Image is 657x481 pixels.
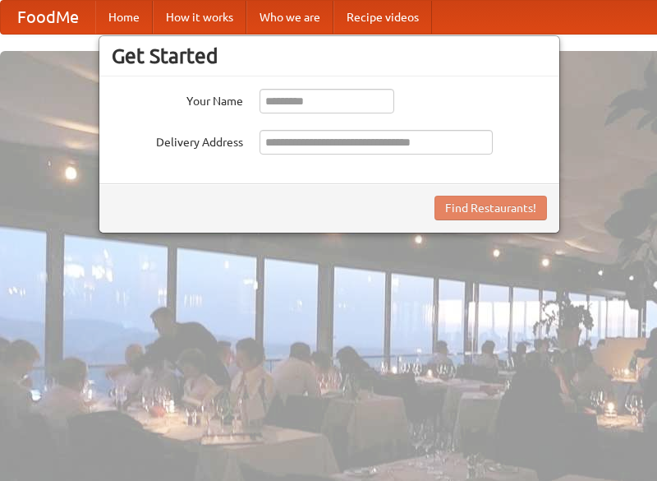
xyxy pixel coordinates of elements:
button: Find Restaurants! [434,196,547,220]
a: Recipe videos [333,1,432,34]
label: Delivery Address [112,130,243,150]
a: FoodMe [1,1,95,34]
label: Your Name [112,89,243,109]
a: How it works [153,1,246,34]
h3: Get Started [112,44,547,68]
a: Who we are [246,1,333,34]
a: Home [95,1,153,34]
